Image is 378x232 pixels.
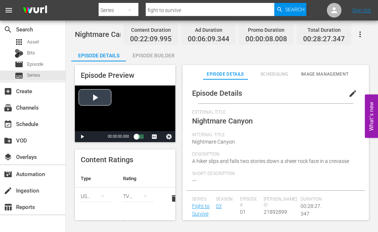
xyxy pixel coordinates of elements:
[274,3,306,16] button: Search
[27,61,43,68] span: Episode
[303,35,345,43] span: 00:28:27.347
[15,60,23,69] span: Episode
[75,170,175,210] table: simple table
[245,25,287,35] div: Promo Duration
[4,25,12,34] span: Search
[344,85,362,102] button: edit
[301,71,349,78] span: Image Management
[348,89,357,98] span: edit
[188,25,229,35] div: Ad Duration
[123,186,154,206] div: TVPG
[176,131,191,142] button: Picture-in-Picture
[75,30,135,39] span: Nightmare Canyon
[81,155,133,164] span: Content Ratings
[108,134,129,138] span: 00:00:00.000
[192,89,242,98] span: Episode Details
[264,197,297,208] span: [PERSON_NAME] ID:
[15,49,23,58] div: Bits
[203,71,248,78] span: Episode Details
[264,209,287,215] span: 21892899
[71,47,126,61] button: Episode Details
[136,134,144,139] div: Progress Bar
[285,3,305,16] span: Search
[192,203,210,217] a: Fight to Survive
[130,25,172,35] div: Content Duration
[27,49,35,57] span: Bits
[126,47,181,64] div: Episode Builder
[4,87,12,96] span: Create
[245,35,287,43] span: 00:00:08.008
[27,72,40,79] span: Series
[27,38,39,46] span: Asset
[170,194,179,203] span: delete
[192,110,356,115] span: External Title
[188,35,229,43] span: 00:06:09.344
[192,158,349,164] span: A hiker slips and falls two stories down a sheer rock face in a crevasse
[75,170,117,187] th: Type
[252,71,297,78] span: Scheduling
[4,136,12,145] span: VOD
[192,132,356,138] span: Internal Title
[192,117,253,125] span: Nightmare Canyon
[165,190,183,207] button: delete
[71,47,126,64] div: Episode Details
[4,120,12,129] span: Schedule
[4,170,12,179] span: Automation
[301,197,323,202] span: Duration:
[130,35,172,43] span: 00:22:09.995
[15,38,23,46] span: Asset
[192,152,356,157] span: Description
[192,139,235,145] span: Nightmare Canyon
[4,6,13,15] span: menu
[4,153,12,161] span: Overlays
[192,171,356,177] span: Short Description
[126,47,181,61] button: Episode Builder
[303,25,345,35] div: Total Duration
[192,178,196,183] span: ---
[191,131,206,142] button: Fullscreen
[192,197,212,202] span: Series:
[75,131,89,142] button: Play
[75,85,175,142] div: Video Player
[162,131,176,142] button: Jump To Time
[15,71,23,80] span: Series
[4,103,12,112] span: Channels
[18,2,53,19] img: ans4CAIJ8jUAAAAAAAAAAAAAAAAAAAAAAAAgQb4GAAAAAAAAAAAAAAAAAAAAAAAAJMjXAAAAAAAAAAAAAAAAAAAAAAAAgAT5G...
[4,186,12,195] span: Ingestion
[365,94,378,138] button: Open Feedback Widget
[4,203,12,212] span: Reports
[240,209,246,215] span: 01
[216,197,236,202] span: Season:
[216,203,222,209] a: 03
[301,203,321,217] span: 00:28:27.347
[81,71,134,80] span: Episode Preview
[117,170,160,187] th: Rating
[352,7,371,13] a: Sign Out
[147,131,162,142] button: Captions
[81,186,111,206] div: USA_PR ([GEOGRAPHIC_DATA])
[240,197,260,208] span: Episode #:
